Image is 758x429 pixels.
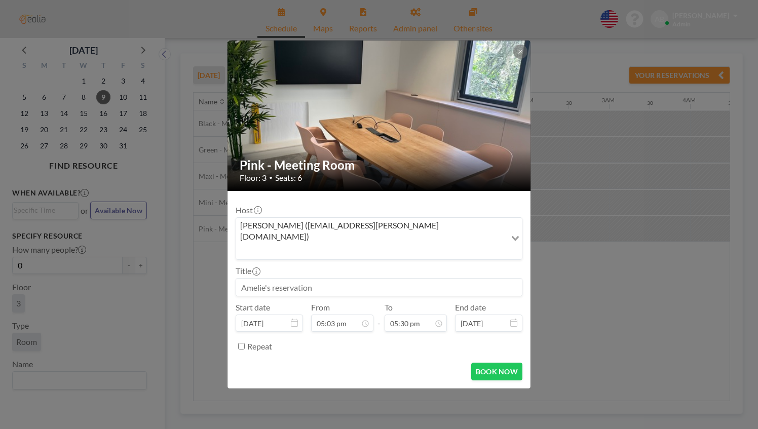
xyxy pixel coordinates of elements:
[236,279,522,296] input: Amelie's reservation
[236,266,259,276] label: Title
[385,302,393,313] label: To
[269,174,273,181] span: •
[238,220,504,243] span: [PERSON_NAME] ([EMAIL_ADDRESS][PERSON_NAME][DOMAIN_NAME])
[236,205,261,215] label: Host
[236,302,270,313] label: Start date
[471,363,522,380] button: BOOK NOW
[240,158,519,173] h2: Pink - Meeting Room
[455,302,486,313] label: End date
[236,218,522,260] div: Search for option
[311,302,330,313] label: From
[275,173,302,183] span: Seats: 6
[247,341,272,352] label: Repeat
[240,173,267,183] span: Floor: 3
[377,306,381,328] span: -
[228,2,532,229] img: 537.jpg
[237,244,505,257] input: Search for option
